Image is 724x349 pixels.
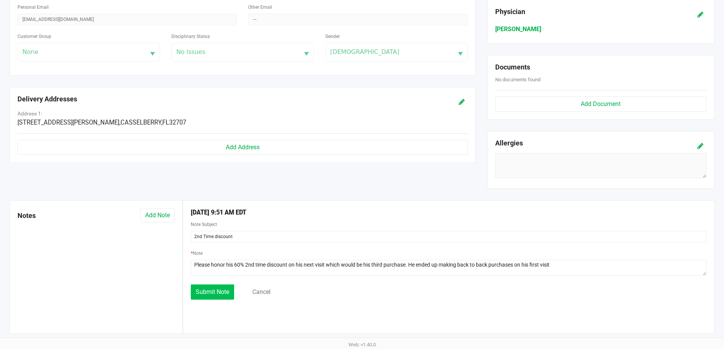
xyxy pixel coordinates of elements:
[17,33,51,40] label: Customer Group
[349,342,376,347] span: Web: v1.40.0
[17,140,468,155] button: Add Address
[495,96,707,112] button: Add Document
[17,95,391,103] h5: Delivery Addresses
[252,287,271,297] button: Cancel
[196,288,229,295] span: Submit Note
[495,63,707,71] h5: Documents
[161,119,162,126] span: ,
[581,100,621,107] span: Add Document
[495,139,523,149] h5: Allergies
[325,33,340,40] label: Gender
[191,250,203,257] label: Note
[226,144,260,151] span: Add Address
[161,119,169,126] span: FL
[171,33,210,40] label: Disciplinary Status
[140,208,175,223] button: Add Note
[495,8,670,16] h5: Physician
[495,25,707,33] h6: [PERSON_NAME]
[495,77,540,82] span: No documents found
[248,4,272,11] label: Other Email
[119,119,120,126] span: ,
[17,4,49,11] label: Personal Email
[191,221,217,228] label: Note Subject
[169,119,186,126] span: 32707
[120,119,161,126] span: CASSELBERRY
[191,284,234,300] button: Submit Note
[17,111,42,117] span: Address 1:
[17,119,119,126] span: [STREET_ADDRESS][PERSON_NAME]
[191,209,246,216] span: [DATE] 9:51 AM EDT
[17,208,40,223] h5: Notes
